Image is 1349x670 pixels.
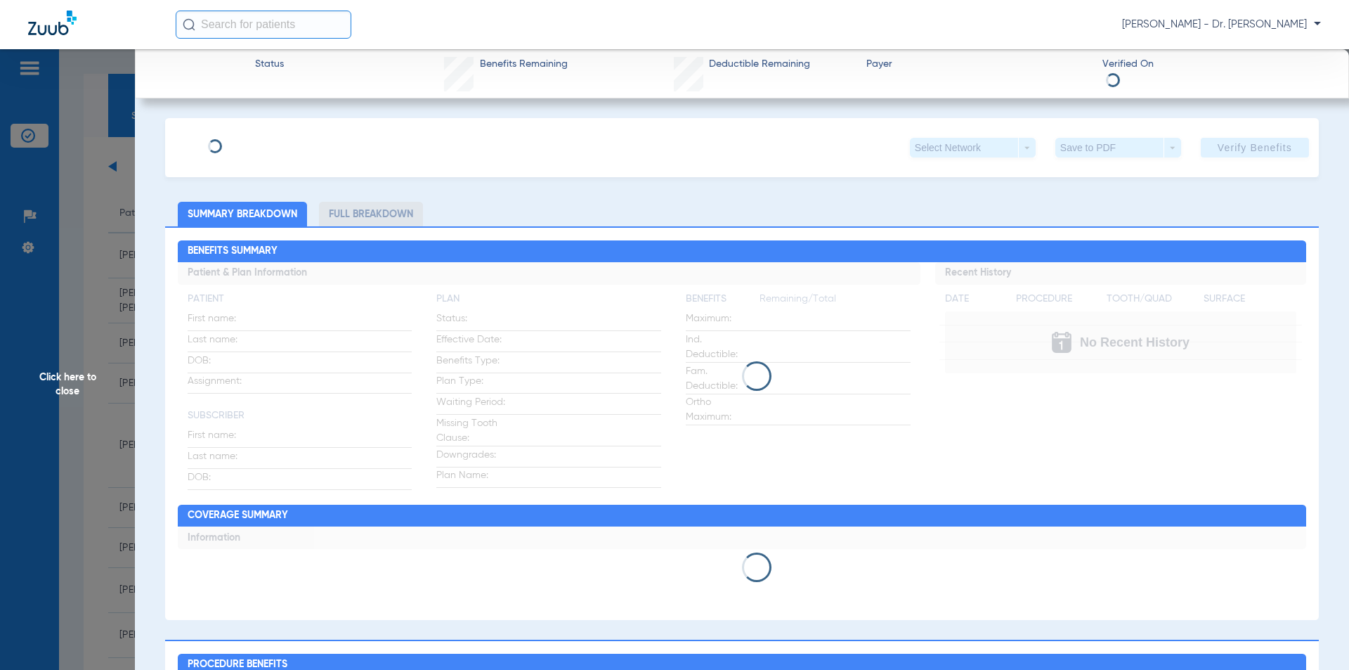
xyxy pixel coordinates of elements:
img: Search Icon [183,18,195,31]
li: Full Breakdown [319,202,423,226]
iframe: Chat Widget [1279,603,1349,670]
input: Search for patients [176,11,351,39]
span: Verified On [1102,57,1327,72]
span: Status [255,57,284,72]
span: Benefits Remaining [480,57,568,72]
img: Zuub Logo [28,11,77,35]
h2: Coverage Summary [178,505,1307,527]
li: Summary Breakdown [178,202,307,226]
span: Deductible Remaining [709,57,810,72]
span: [PERSON_NAME] - Dr. [PERSON_NAME] [1122,18,1321,32]
span: Payer [866,57,1090,72]
h2: Benefits Summary [178,240,1307,263]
